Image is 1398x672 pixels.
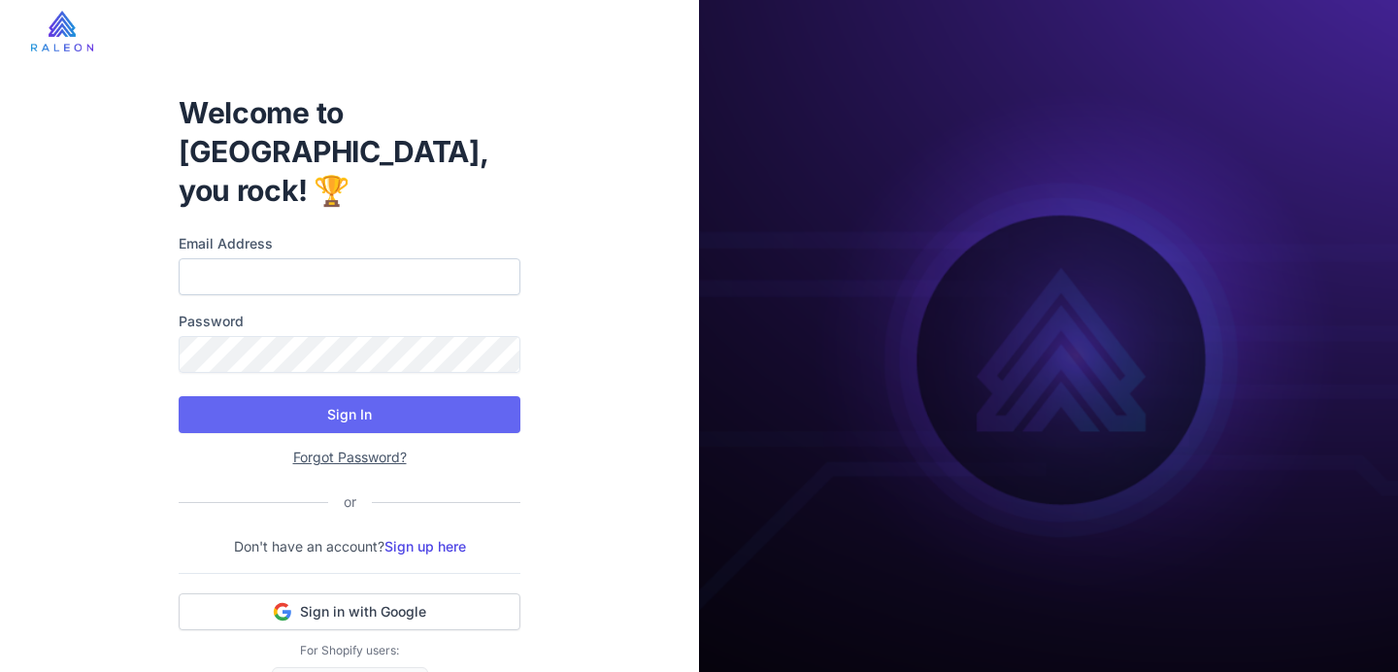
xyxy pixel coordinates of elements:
[293,449,407,465] a: Forgot Password?
[179,93,520,210] h1: Welcome to [GEOGRAPHIC_DATA], you rock! 🏆
[179,396,520,433] button: Sign In
[328,491,372,513] div: or
[179,311,520,332] label: Password
[179,642,520,659] p: For Shopify users:
[384,538,466,554] a: Sign up here
[179,536,520,557] p: Don't have an account?
[300,602,426,622] span: Sign in with Google
[179,233,520,254] label: Email Address
[31,11,93,51] img: raleon-logo-whitebg.9aac0268.jpg
[179,593,520,630] button: Sign in with Google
